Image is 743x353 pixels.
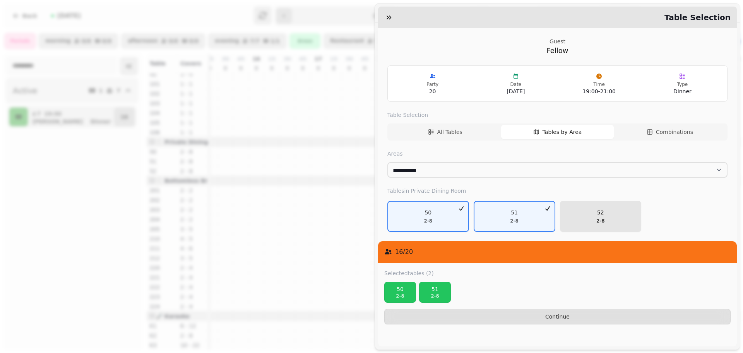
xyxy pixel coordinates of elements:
[644,81,721,87] p: Type
[395,247,413,257] p: 16 / 20
[387,201,469,232] button: 502-8
[656,128,693,136] span: Combinations
[384,269,434,277] label: Selected tables (2)
[388,293,413,299] p: 2 - 8
[596,218,605,224] p: 2 - 8
[596,209,605,216] p: 52
[384,282,416,303] button: 502-8
[543,128,582,136] span: Tables by Area
[614,125,726,139] button: Combinations
[477,81,554,87] p: Date
[419,282,451,303] button: 512-8
[561,81,638,87] p: Time
[394,81,471,87] p: Party
[387,45,728,56] p: Fellow
[384,309,731,324] button: Continue
[387,111,728,119] label: Table Selection
[423,293,447,299] p: 2 - 8
[474,201,555,232] button: 512-8
[394,87,471,95] p: 20
[388,285,413,293] p: 50
[437,128,462,136] span: All Tables
[510,218,519,224] p: 2 - 8
[424,209,433,216] p: 50
[423,285,447,293] p: 51
[477,87,554,95] p: [DATE]
[561,87,638,95] p: 19:00 - 21:00
[389,125,501,139] button: All Tables
[501,125,613,139] button: Tables by Area
[391,314,724,319] span: Continue
[424,218,433,224] p: 2 - 8
[644,87,721,95] p: Dinner
[560,201,642,232] button: 522-8
[387,187,728,195] label: Tables in Private Dining Room
[510,209,519,216] p: 51
[387,150,728,158] label: Areas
